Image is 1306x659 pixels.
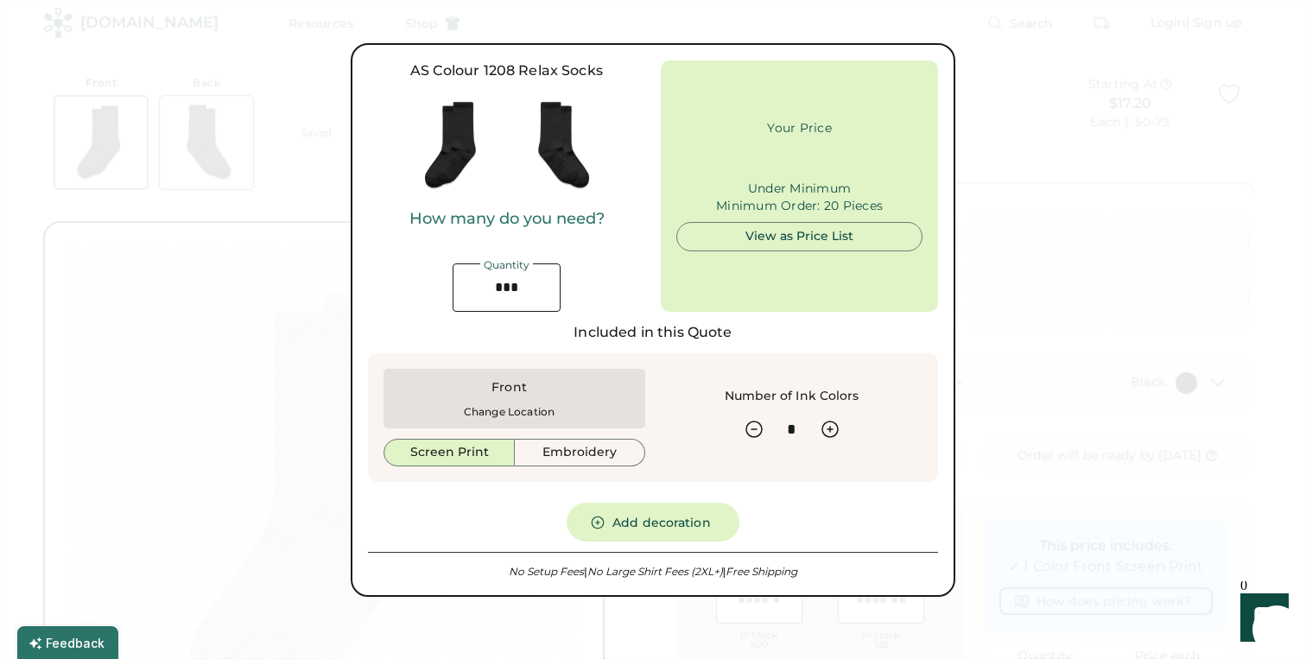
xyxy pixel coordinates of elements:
[464,406,555,418] div: Change Location
[725,388,859,405] div: Number of Ink Colors
[368,322,938,343] div: Included in this Quote
[509,565,584,578] em: No Setup Fees
[384,439,515,466] button: Screen Print
[1224,581,1298,656] iframe: Front Chat
[368,60,645,81] div: AS Colour 1208 Relax Socks
[399,92,507,200] img: 1208_RELAX_SOCK_BLACK__90309.jpg
[567,503,739,542] button: Add decoration
[767,120,832,137] div: Your Price
[515,439,645,466] button: Embroidery
[723,565,726,578] font: |
[409,210,605,229] div: How many do you need?
[723,565,797,578] em: Free Shipping
[480,260,533,270] div: Quantity
[507,92,615,200] img: 1208-Black-Back
[491,379,527,396] div: Front
[584,565,586,578] font: |
[691,228,908,245] div: View as Price List
[584,565,722,578] em: No Large Shirt Fees (2XL+)
[716,181,883,215] div: Under Minimum Minimum Order: 20 Pieces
